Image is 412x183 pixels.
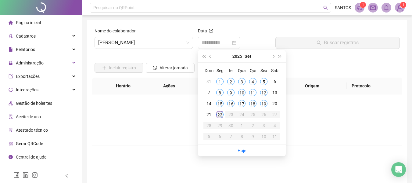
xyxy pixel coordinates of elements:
[271,111,278,118] div: 27
[216,122,224,129] div: 29
[203,76,214,87] td: 2025-08-31
[16,114,41,119] span: Aceite de uso
[238,111,245,118] div: 24
[370,5,376,10] span: mail
[227,111,235,118] div: 23
[205,111,213,118] div: 21
[16,168,56,173] span: Clube QR - Beneficios
[236,76,247,87] td: 2025-09-03
[269,120,280,131] td: 2025-10-04
[402,3,404,7] span: 1
[275,37,400,49] button: Buscar registros
[247,109,258,120] td: 2025-09-25
[260,89,267,96] div: 12
[236,120,247,131] td: 2025-10-01
[384,5,389,10] span: bell
[16,74,40,79] span: Exportações
[203,109,214,120] td: 2025-09-21
[247,76,258,87] td: 2025-09-04
[214,87,225,98] td: 2025-09-08
[300,78,347,94] th: Origem
[249,100,256,107] div: 18
[153,66,157,70] span: clock-circle
[249,111,256,118] div: 25
[225,120,236,131] td: 2025-09-30
[236,109,247,120] td: 2025-09-24
[98,37,189,49] span: SIDNEY MARINHO DE SOUZA
[323,5,328,10] span: search
[205,133,213,140] div: 5
[205,78,213,85] div: 31
[16,155,47,159] span: Central de ajuda
[225,109,236,120] td: 2025-09-23
[260,100,267,107] div: 19
[95,63,143,73] button: Incluir registro
[269,65,280,76] th: Sáb
[271,78,278,85] div: 6
[158,78,200,94] th: Ações
[16,101,52,106] span: Gestão de holerites
[347,78,402,94] th: Protocolo
[357,5,362,10] span: notification
[271,133,278,140] div: 11
[258,65,269,76] th: Sex
[227,122,235,129] div: 30
[216,133,224,140] div: 6
[216,111,224,118] div: 22
[225,87,236,98] td: 2025-09-09
[23,172,29,178] span: linkedin
[236,98,247,109] td: 2025-09-17
[269,87,280,98] td: 2025-09-13
[236,131,247,142] td: 2025-10-08
[269,109,280,120] td: 2025-09-27
[205,100,213,107] div: 14
[236,65,247,76] th: Qua
[111,78,158,94] th: Horário
[360,2,366,8] sup: 1
[214,65,225,76] th: Seg
[9,74,13,79] span: export
[214,120,225,131] td: 2025-09-29
[277,50,283,62] button: super-next-year
[238,78,245,85] div: 3
[225,131,236,142] td: 2025-10-07
[258,109,269,120] td: 2025-09-26
[260,133,267,140] div: 10
[9,155,13,159] span: info-circle
[200,50,207,62] button: super-prev-year
[9,20,13,25] span: home
[225,98,236,109] td: 2025-09-16
[9,115,13,119] span: audit
[9,88,13,92] span: sync
[214,131,225,142] td: 2025-10-06
[9,128,13,132] span: solution
[271,100,278,107] div: 20
[271,89,278,96] div: 13
[400,2,406,8] sup: Atualize o seu contato no menu Meus Dados
[247,131,258,142] td: 2025-10-09
[9,61,13,65] span: lock
[247,65,258,76] th: Qui
[205,89,213,96] div: 7
[203,65,214,76] th: Dom
[269,131,280,142] td: 2025-10-11
[238,133,245,140] div: 8
[249,133,256,140] div: 9
[146,63,195,73] button: Alterar jornada
[249,89,256,96] div: 11
[391,162,406,177] div: Open Intercom Messenger
[146,66,195,71] a: Alterar jornada
[236,87,247,98] td: 2025-09-10
[13,172,20,178] span: facebook
[225,76,236,87] td: 2025-09-02
[214,76,225,87] td: 2025-09-01
[159,64,188,71] span: Alterar jornada
[214,98,225,109] td: 2025-09-15
[269,76,280,87] td: 2025-09-06
[245,50,251,62] button: month panel
[203,87,214,98] td: 2025-09-07
[247,87,258,98] td: 2025-09-11
[258,76,269,87] td: 2025-09-05
[232,50,242,62] button: year panel
[271,122,278,129] div: 4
